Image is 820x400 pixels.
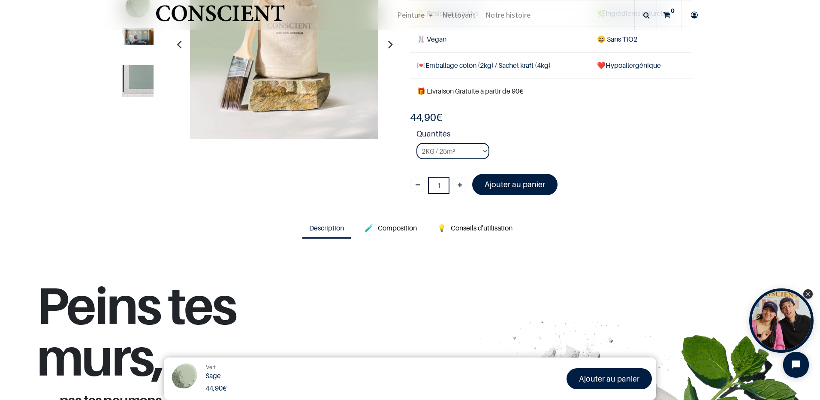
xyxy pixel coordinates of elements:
td: Emballage coton (2kg) / Sachet kraft (4kg) [410,52,590,78]
td: ans TiO2 [590,27,691,52]
b: € [205,384,226,392]
font: Ajouter au panier [485,180,545,189]
span: Vert [206,364,216,370]
h1: Peins tes murs, [36,279,366,393]
b: € [410,111,442,124]
h1: Sage [205,372,407,380]
td: ❤️Hypoallergénique [590,52,691,78]
span: Notre histoire [485,10,531,20]
div: Open Tolstoy [749,288,814,353]
span: Nettoyant [442,10,476,20]
img: Product image [122,28,154,45]
a: Ajouter au panier [472,174,558,195]
a: Supprimer [410,177,425,192]
span: 💌 [417,61,425,70]
div: Tolstoy bubble widget [749,288,814,353]
font: 🎁 Livraison Gratuite à partir de 90€ [417,87,523,95]
strong: Quantités [416,128,691,143]
span: 😄 S [597,35,611,43]
a: Ajouter au panier [567,368,652,389]
span: Conseils d'utilisation [451,224,512,232]
span: 🧪 [365,224,373,232]
span: 44,90 [410,111,436,124]
span: Composition [378,224,417,232]
span: 💡 [437,224,446,232]
div: Close Tolstoy widget [803,289,813,299]
img: Product Image [168,362,200,394]
span: Description [309,224,344,232]
sup: 0 [669,6,677,15]
div: Open Tolstoy widget [749,288,814,353]
font: Ajouter au panier [579,374,639,383]
a: Ajouter [452,177,467,192]
span: 🐰 Vegan [417,35,446,43]
span: 44,90 [205,384,223,392]
a: Vert [206,363,216,372]
img: Product image [122,65,154,97]
span: Peinture [397,10,425,20]
iframe: Tidio Chat [776,345,816,385]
